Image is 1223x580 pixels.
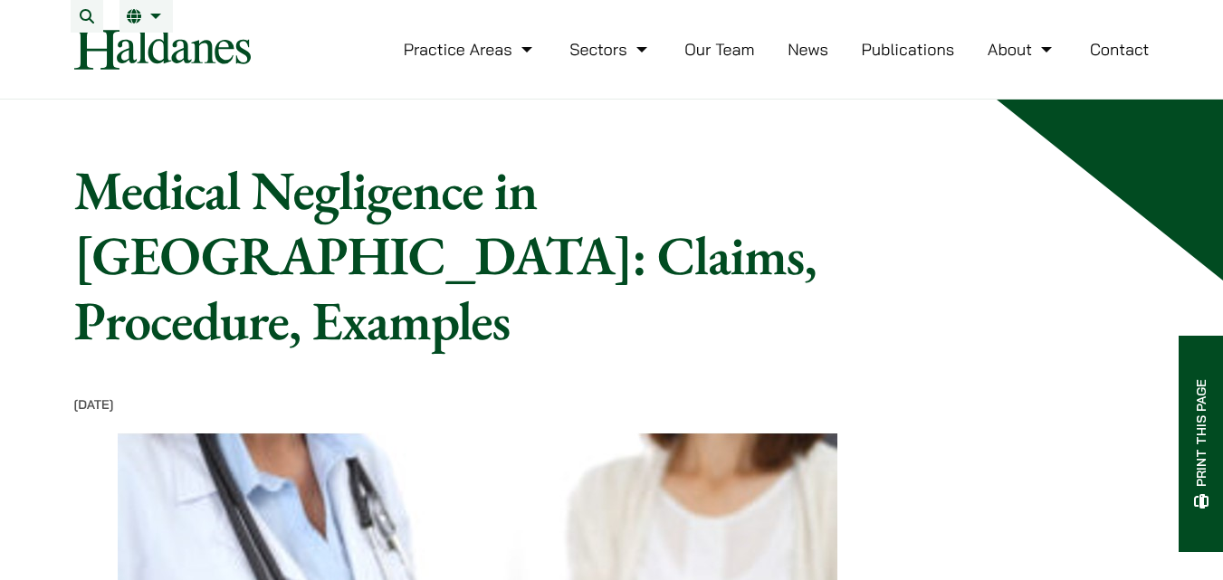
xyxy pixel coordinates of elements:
a: About [988,39,1056,60]
img: Logo of Haldanes [74,29,251,70]
a: News [788,39,828,60]
a: Sectors [569,39,651,60]
h1: Medical Negligence in [GEOGRAPHIC_DATA]: Claims, Procedure, Examples [74,157,1014,353]
a: Practice Areas [404,39,537,60]
a: Our Team [684,39,754,60]
a: Contact [1090,39,1150,60]
a: Publications [862,39,955,60]
a: EN [127,9,166,24]
time: [DATE] [74,396,114,413]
